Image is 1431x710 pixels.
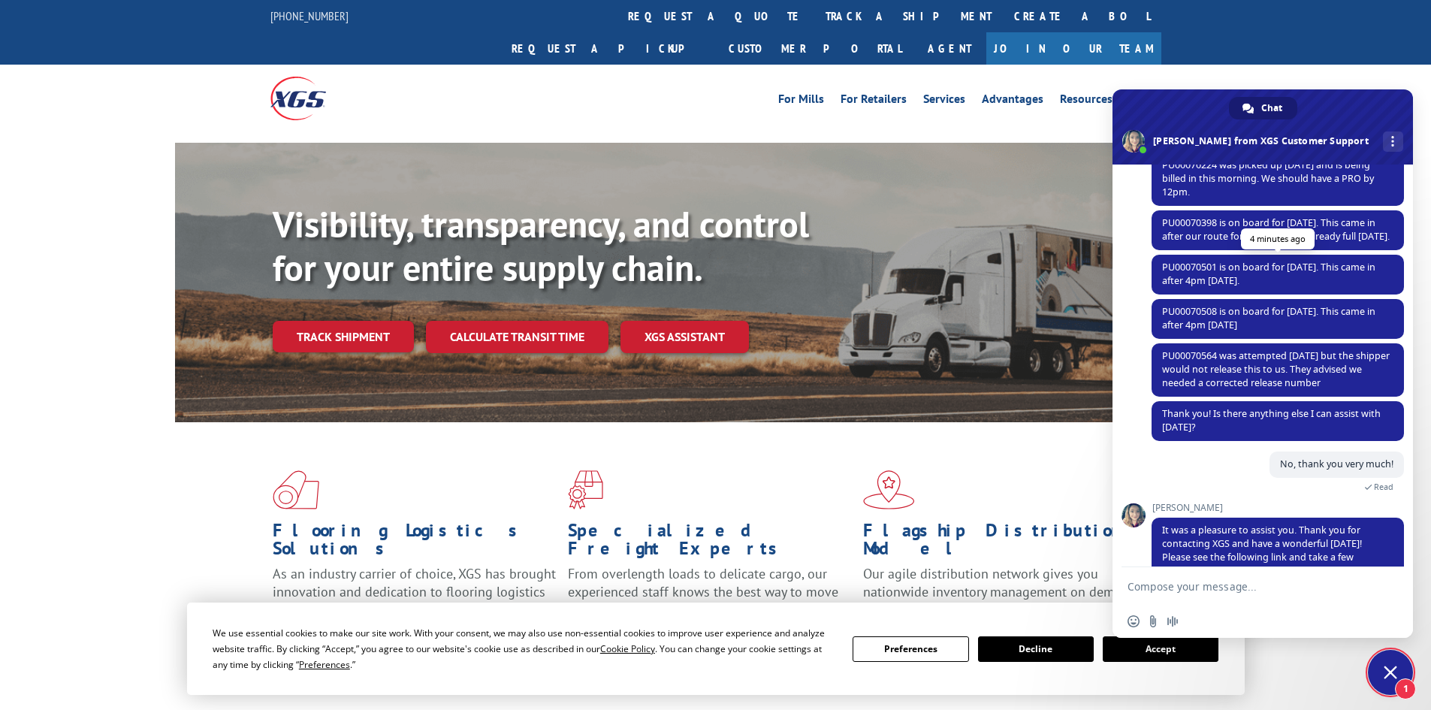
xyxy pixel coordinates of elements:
[600,642,655,655] span: Cookie Policy
[1383,131,1403,152] div: More channels
[1395,678,1416,699] span: 1
[1147,615,1159,627] span: Send a file
[273,565,556,618] span: As an industry carrier of choice, XGS has brought innovation and dedication to flooring logistics...
[1152,503,1404,513] span: [PERSON_NAME]
[841,93,907,110] a: For Retailers
[1162,216,1390,243] span: PU00070398 is on board for [DATE]. This came in after our route for that area was already full [D...
[1167,615,1179,627] span: Audio message
[568,521,852,565] h1: Specialized Freight Experts
[620,321,749,353] a: XGS ASSISTANT
[1162,305,1375,331] span: PU00070508 is on board for [DATE]. This came in after 4pm [DATE]
[1368,650,1413,695] div: Close chat
[213,625,835,672] div: We use essential cookies to make our site work. With your consent, we may also use non-essential ...
[1162,349,1390,389] span: PU00070564 was attempted [DATE] but the shipper would not release this to us. They advised we nee...
[913,32,986,65] a: Agent
[1128,580,1365,594] textarea: Compose your message...
[1374,482,1393,492] span: Read
[187,603,1245,695] div: Cookie Consent Prompt
[778,93,824,110] a: For Mills
[1162,261,1375,287] span: PU00070501 is on board for [DATE]. This came in after 4pm [DATE].
[1103,636,1218,662] button: Accept
[1060,93,1112,110] a: Resources
[426,321,608,353] a: Calculate transit time
[863,470,915,509] img: xgs-icon-flagship-distribution-model-red
[1280,458,1393,470] span: No, thank you very much!
[273,201,809,291] b: Visibility, transparency, and control for your entire supply chain.
[500,32,717,65] a: Request a pickup
[1162,159,1374,198] span: PU00070224 was picked up [DATE] and is being billed in this morning. We should have a PRO by 12pm.
[1261,97,1282,119] span: Chat
[923,93,965,110] a: Services
[273,521,557,565] h1: Flooring Logistics Solutions
[863,565,1140,600] span: Our agile distribution network gives you nationwide inventory management on demand.
[986,32,1161,65] a: Join Our Team
[1128,615,1140,627] span: Insert an emoji
[273,470,319,509] img: xgs-icon-total-supply-chain-intelligence-red
[299,658,350,671] span: Preferences
[982,93,1043,110] a: Advantages
[273,321,414,352] a: Track shipment
[568,470,603,509] img: xgs-icon-focused-on-flooring-red
[853,636,968,662] button: Preferences
[978,636,1094,662] button: Decline
[568,565,852,632] p: From overlength loads to delicate cargo, our experienced staff knows the best way to move your fr...
[1162,407,1381,434] span: Thank you! Is there anything else I can assist with [DATE]?
[1229,97,1297,119] div: Chat
[863,521,1147,565] h1: Flagship Distribution Model
[270,8,349,23] a: [PHONE_NUMBER]
[1162,524,1364,591] span: It was a pleasure to assist you. Thank you for contacting XGS and have a wonderful [DATE]! Please...
[717,32,913,65] a: Customer Portal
